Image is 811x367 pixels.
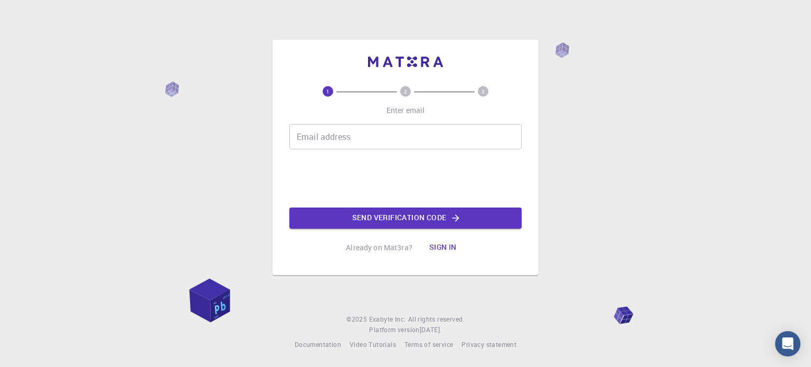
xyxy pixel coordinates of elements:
[408,314,465,325] span: All rights reserved.
[295,340,341,350] a: Documentation
[326,88,329,95] text: 1
[404,340,453,349] span: Terms of service
[369,315,406,323] span: Exabyte Inc.
[461,340,516,349] span: Privacy statement
[369,314,406,325] a: Exabyte Inc.
[461,340,516,350] a: Privacy statement
[404,88,407,95] text: 2
[346,314,369,325] span: © 2025
[775,331,800,356] div: Open Intercom Messenger
[295,340,341,349] span: Documentation
[346,242,412,253] p: Already on Mat3ra?
[350,340,396,350] a: Video Tutorials
[421,237,465,258] button: Sign in
[369,325,419,335] span: Platform version
[289,208,522,229] button: Send verification code
[325,158,486,199] iframe: reCAPTCHA
[404,340,453,350] a: Terms of service
[350,340,396,349] span: Video Tutorials
[482,88,485,95] text: 3
[420,325,442,334] span: [DATE] .
[386,105,425,116] p: Enter email
[420,325,442,335] a: [DATE].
